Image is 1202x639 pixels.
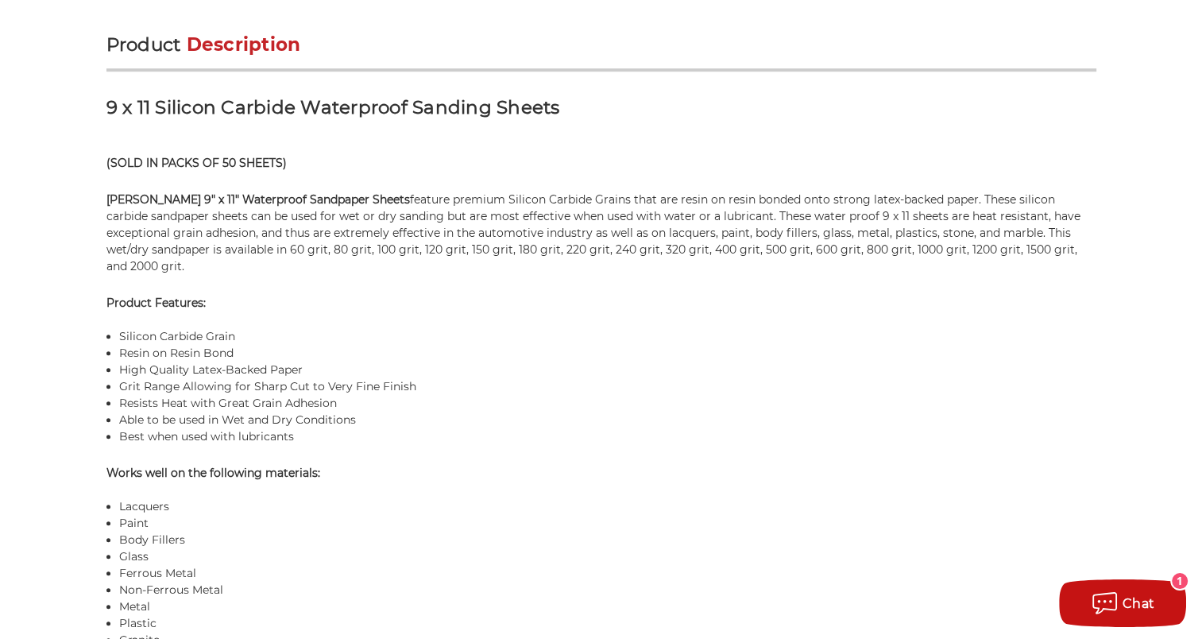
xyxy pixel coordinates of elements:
[106,192,410,207] strong: [PERSON_NAME] 9" x 11" Waterproof Sandpaper Sheets
[119,515,1096,532] li: Paint
[119,378,1096,395] li: Grit Range Allowing for Sharp Cut to Very Fine Finish
[119,565,1096,582] li: Ferrous Metal
[119,328,1096,345] li: Silicon Carbide Grain
[119,412,1096,428] li: Able to be used in Wet and Dry Conditions
[119,498,1096,515] li: Lacquers
[106,33,181,56] span: Product
[119,532,1096,548] li: Body Fillers
[106,466,320,480] strong: Works well on the following materials:
[1123,596,1155,611] span: Chat
[106,296,206,310] strong: Product Features:
[106,156,287,170] strong: (SOLD IN PACKS OF 50 SHEETS)
[1059,579,1186,627] button: Chat
[187,33,301,56] span: Description
[106,96,560,118] strong: 9 x 11 Silicon Carbide Waterproof Sanding Sheets
[119,548,1096,565] li: Glass
[1172,573,1188,589] div: 1
[119,395,1096,412] li: Resists Heat with Great Grain Adhesion
[119,582,1096,598] li: Non-Ferrous Metal
[119,615,1096,632] li: Plastic
[106,192,1096,275] p: feature premium Silicon Carbide Grains that are resin on resin bonded onto strong latex-backed pa...
[119,345,1096,362] li: Resin on Resin Bond
[119,428,1096,445] li: Best when used with lubricants
[119,598,1096,615] li: Metal
[119,362,1096,378] li: High Quality Latex-Backed Paper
